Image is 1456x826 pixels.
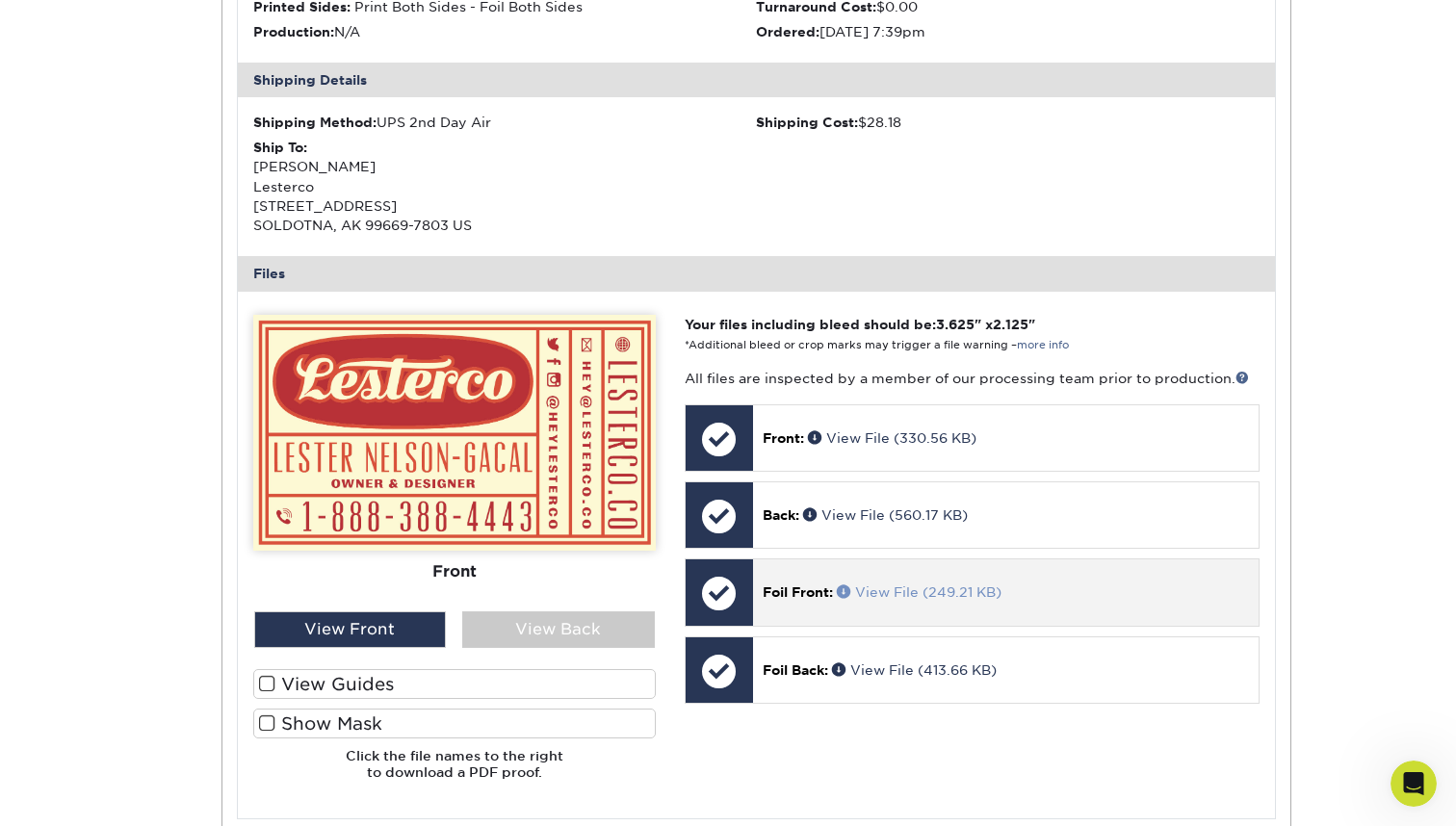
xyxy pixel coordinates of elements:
[301,8,338,44] button: Home
[253,709,656,738] label: Show Mask
[253,550,656,592] div: Front
[37,467,259,502] b: Past Order Files Will Not Transfer:
[763,507,799,523] span: Back:
[163,24,240,43] p: Back [DATE]
[13,8,49,44] button: go back
[328,623,361,654] button: Send a message…
[803,507,968,523] a: View File (560.17 KB)
[253,140,307,155] strong: Ship To:
[254,611,447,648] div: View Front
[338,8,373,42] div: Close
[253,669,656,699] label: View Guides
[832,662,997,678] a: View File (413.66 KB)
[253,24,334,39] strong: Production:
[109,11,140,41] img: Profile image for Irene
[31,466,300,580] div: While your order history will remain accessible, artwork files from past orders will not carry ov...
[253,748,656,795] h6: Click the file names to the right to download a PDF proof.
[993,317,1028,332] span: 2.125
[685,369,1260,388] p: All files are inspected by a member of our processing team prior to production.
[756,24,819,39] strong: Ordered:
[253,138,757,236] div: [PERSON_NAME] Lesterco [STREET_ADDRESS] SOLDOTNA, AK 99669-7803 US
[763,430,804,446] span: Front:
[756,113,1260,132] div: $28.18
[30,631,45,646] button: Upload attachment
[462,611,655,648] div: View Back
[763,584,833,600] span: Foil Front:
[253,115,377,130] strong: Shipping Method:
[147,10,229,24] h1: Primoprint
[756,22,1260,41] li: [DATE] 7:39pm
[1017,339,1069,351] a: more info
[756,115,858,130] strong: Shipping Cost:
[16,590,369,623] textarea: Message…
[1391,761,1437,807] iframe: Intercom live chat
[837,584,1001,600] a: View File (249.21 KB)
[31,133,287,168] b: Notice - Account Changes Coming Soon
[763,662,828,678] span: Foil Back:
[122,631,138,646] button: Start recording
[55,11,86,41] img: Profile image for Erica
[253,113,757,132] div: UPS 2nd Day Air
[61,631,76,646] button: Emoji picker
[936,317,975,332] span: 3.625
[82,11,113,41] img: Profile image for Avery
[238,256,1276,291] div: Files
[238,63,1276,97] div: Shipping Details
[685,317,1035,332] strong: Your files including bleed should be: " x "
[31,132,300,189] div: ​
[253,22,757,41] li: N/A
[808,430,976,446] a: View File (330.56 KB)
[91,631,107,646] button: Gif picker
[685,339,1069,351] small: *Additional bleed or crop marks may trigger a file warning –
